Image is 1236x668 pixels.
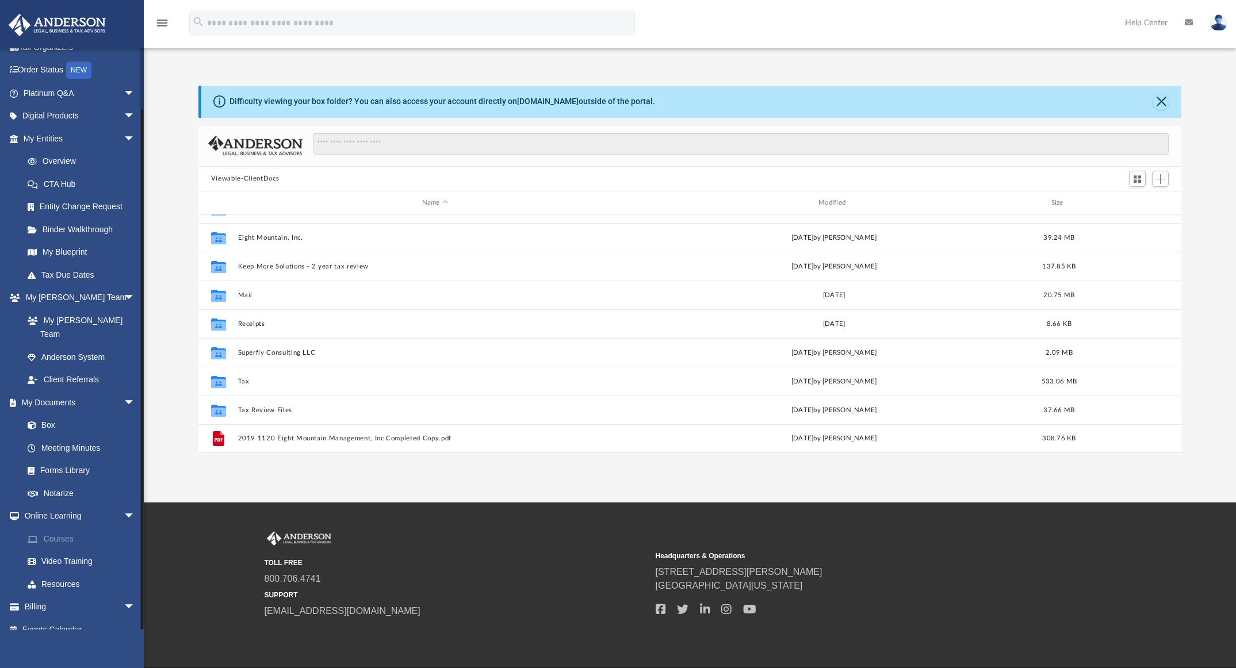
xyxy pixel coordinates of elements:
[124,105,147,128] span: arrow_drop_down
[16,459,141,482] a: Forms Library
[124,596,147,619] span: arrow_drop_down
[155,22,169,30] a: menu
[1046,350,1073,356] span: 2.09 MB
[211,174,279,184] button: Viewable-ClientDocs
[637,262,1031,272] div: [DATE] by [PERSON_NAME]
[1153,94,1169,110] button: Close
[16,436,147,459] a: Meeting Minutes
[155,16,169,30] i: menu
[517,97,579,106] a: [DOMAIN_NAME]
[1036,198,1082,208] div: Size
[8,82,152,105] a: Platinum Q&Aarrow_drop_down
[637,348,1031,358] div: [DATE] by [PERSON_NAME]
[238,349,632,356] button: Superfly Consulting LLC
[8,505,152,528] a: Online Learningarrow_drop_down
[16,309,141,345] a: My [PERSON_NAME] Team
[16,263,152,286] a: Tax Due Dates
[66,62,91,79] div: NEW
[8,618,152,641] a: Events Calendar
[8,286,147,309] a: My [PERSON_NAME] Teamarrow_drop_down
[16,482,147,505] a: Notarize
[238,291,632,299] button: Mail
[265,531,334,546] img: Anderson Advisors Platinum Portal
[124,82,147,105] span: arrow_drop_down
[16,573,152,596] a: Resources
[124,505,147,528] span: arrow_drop_down
[16,218,152,241] a: Binder Walkthrough
[238,320,632,328] button: Receipts
[637,233,1031,243] div: [DATE] by [PERSON_NAME]
[238,263,632,270] button: Keep More Solutions - 2 year tax review
[192,16,205,28] i: search
[16,195,152,218] a: Entity Change Request
[8,127,152,150] a: My Entitiesarrow_drop_down
[8,59,152,82] a: Order StatusNEW
[656,551,1039,561] small: Headquarters & Operations
[16,527,152,550] a: Courses
[8,391,147,414] a: My Documentsarrow_drop_down
[16,368,147,391] a: Client Referrals
[1152,171,1169,187] button: Add
[238,435,632,443] button: 2019 1120 Eight Mountain Management, Inc Completed Copy.pdf
[229,95,655,108] div: Difficulty viewing your box folder? You can also access your account directly on outside of the p...
[238,406,632,414] button: Tax Review Files
[637,434,1031,444] div: [DATE] by [PERSON_NAME]
[124,391,147,414] span: arrow_drop_down
[637,198,1031,208] div: Modified
[204,198,232,208] div: id
[265,606,420,616] a: [EMAIL_ADDRESS][DOMAIN_NAME]
[1043,407,1074,413] span: 37.66 MB
[1087,198,1168,208] div: id
[237,198,632,208] div: Name
[265,558,648,568] small: TOLL FREE
[637,290,1031,301] div: [DATE]
[1210,14,1227,31] img: User Pic
[656,581,803,590] a: [GEOGRAPHIC_DATA][US_STATE]
[656,567,822,577] a: [STREET_ADDRESS][PERSON_NAME]
[313,133,1169,155] input: Search files and folders
[265,574,321,583] a: 800.706.4741
[124,127,147,151] span: arrow_drop_down
[16,150,152,173] a: Overview
[238,234,632,241] button: Eight Mountain, Inc.
[5,14,109,36] img: Anderson Advisors Platinum Portal
[1043,292,1074,298] span: 20.75 MB
[16,550,147,573] a: Video Training
[637,405,1031,416] div: [DATE] by [PERSON_NAME]
[16,172,152,195] a: CTA Hub
[1042,378,1077,385] span: 533.06 MB
[1042,263,1076,270] span: 137.85 KB
[124,286,147,310] span: arrow_drop_down
[16,414,141,437] a: Box
[1043,235,1074,241] span: 39.24 MB
[8,105,152,128] a: Digital Productsarrow_drop_down
[1047,321,1072,327] span: 8.66 KB
[238,378,632,385] button: Tax
[637,377,1031,387] div: [DATE] by [PERSON_NAME]
[8,596,152,619] a: Billingarrow_drop_down
[1129,171,1146,187] button: Switch to Grid View
[16,241,147,264] a: My Blueprint
[16,345,147,368] a: Anderson System
[265,590,648,600] small: SUPPORT
[1042,436,1076,442] span: 308.76 KB
[198,214,1181,453] div: grid
[637,319,1031,329] div: [DATE]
